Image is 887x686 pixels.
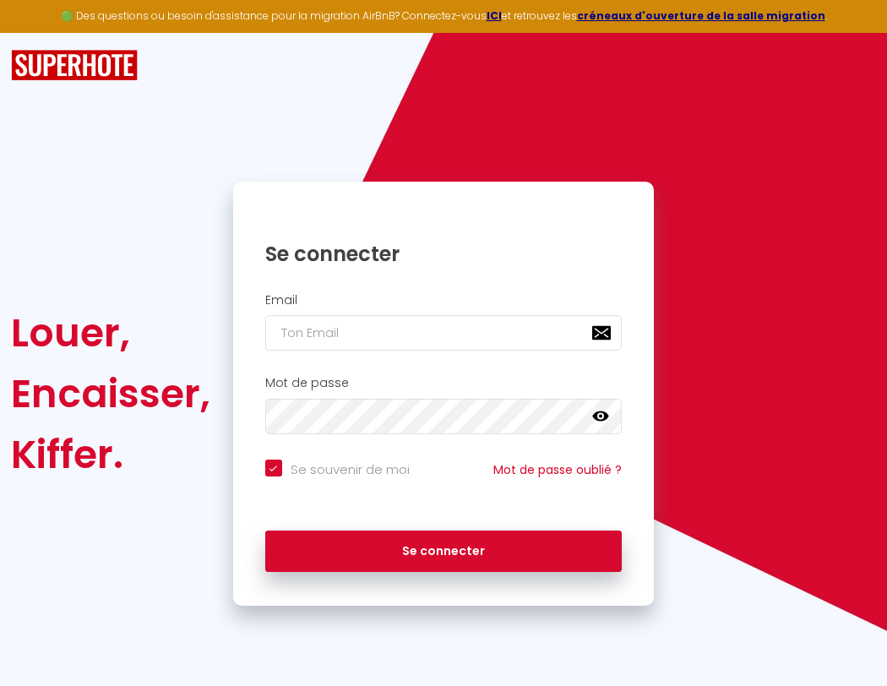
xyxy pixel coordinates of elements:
[265,376,623,390] h2: Mot de passe
[265,241,623,267] h1: Se connecter
[265,315,623,351] input: Ton Email
[577,8,825,23] a: créneaux d'ouverture de la salle migration
[265,293,623,308] h2: Email
[11,50,138,81] img: SuperHote logo
[11,302,210,363] div: Louer,
[493,461,622,478] a: Mot de passe oublié ?
[265,531,623,573] button: Se connecter
[11,424,210,485] div: Kiffer.
[487,8,502,23] a: ICI
[11,363,210,424] div: Encaisser,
